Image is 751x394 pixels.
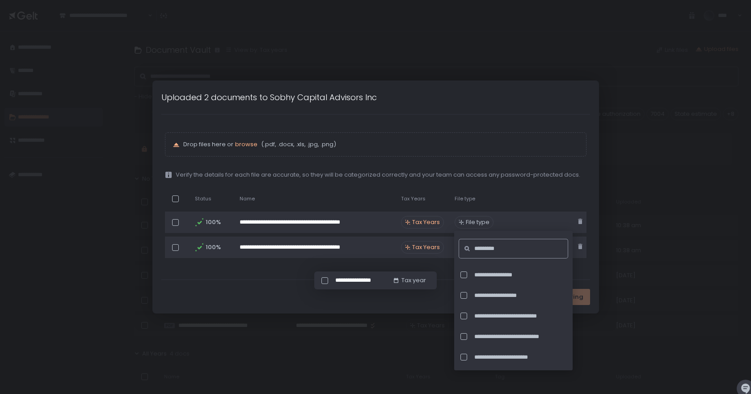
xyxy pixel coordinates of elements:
span: File type [455,195,475,202]
span: Status [195,195,211,202]
h1: Uploaded 2 documents to Sobhy Capital Advisors Inc [161,91,377,103]
span: (.pdf, .docx, .xls, .jpg, .png) [259,140,336,148]
span: Tax Years [412,243,440,251]
p: Drop files here or [183,140,579,148]
span: 100% [206,218,220,226]
span: Name [240,195,255,202]
button: Tax year [392,276,426,284]
button: browse [235,140,257,148]
span: Tax Years [412,218,440,226]
span: File type [466,218,489,226]
span: 100% [206,243,220,251]
span: Tax Years [401,195,426,202]
span: Verify the details for each file are accurate, so they will be categorized correctly and your tea... [176,171,580,179]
